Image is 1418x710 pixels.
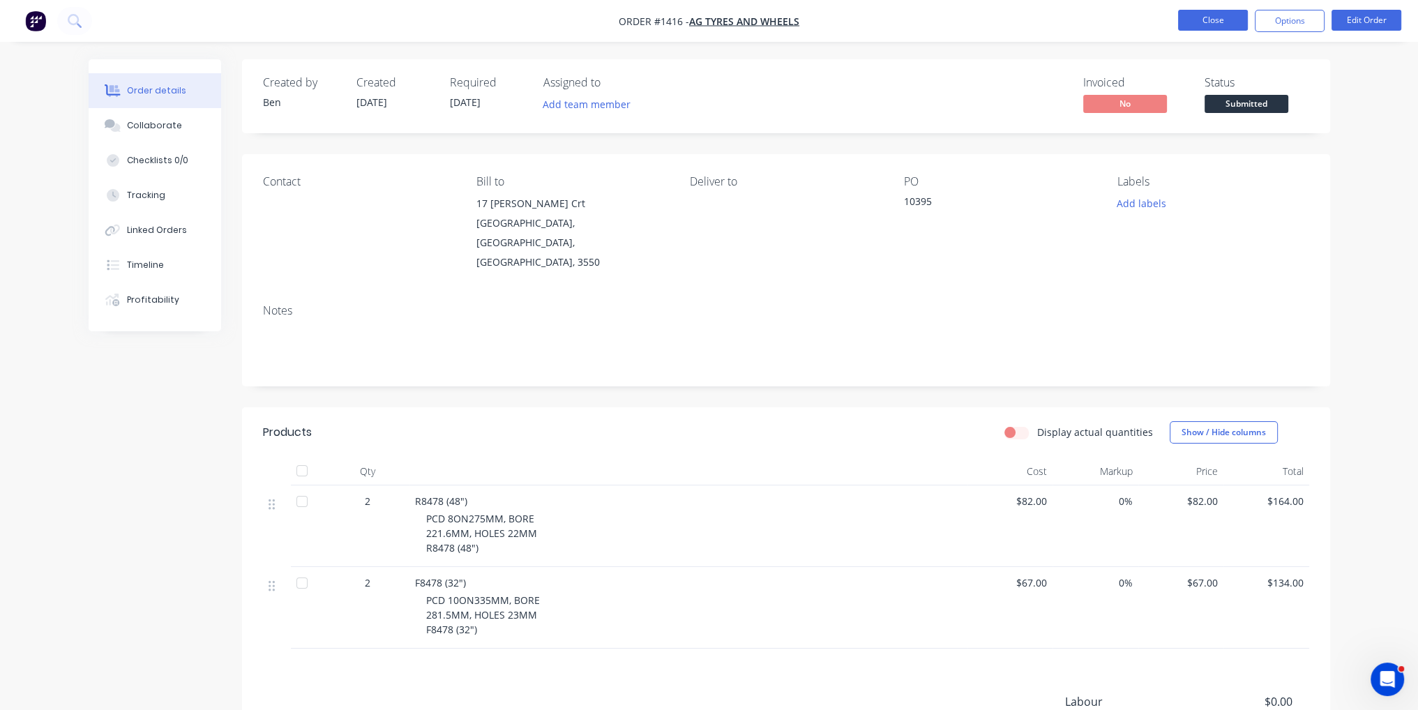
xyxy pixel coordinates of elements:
[127,259,164,271] div: Timeline
[476,194,667,272] div: 17 [PERSON_NAME] Crt[GEOGRAPHIC_DATA], [GEOGRAPHIC_DATA], [GEOGRAPHIC_DATA], 3550
[689,15,799,28] a: AG Tyres and Wheels
[543,95,638,114] button: Add team member
[476,194,667,213] div: 17 [PERSON_NAME] Crt
[263,95,340,109] div: Ben
[89,178,221,213] button: Tracking
[1205,95,1288,112] span: Submitted
[127,84,186,97] div: Order details
[1332,10,1401,31] button: Edit Order
[89,73,221,108] button: Order details
[904,175,1095,188] div: PO
[25,10,46,31] img: Factory
[476,213,667,272] div: [GEOGRAPHIC_DATA], [GEOGRAPHIC_DATA], [GEOGRAPHIC_DATA], 3550
[1138,458,1224,485] div: Price
[450,76,527,89] div: Required
[89,143,221,178] button: Checklists 0/0
[426,594,540,636] span: PCD 10ON335MM, BORE 281.5MM, HOLES 23MM F8478 (32")
[543,76,683,89] div: Assigned to
[127,294,179,306] div: Profitability
[89,213,221,248] button: Linked Orders
[365,494,370,508] span: 2
[89,248,221,282] button: Timeline
[356,76,433,89] div: Created
[967,458,1053,485] div: Cost
[1058,575,1133,590] span: 0%
[1229,575,1304,590] span: $134.00
[415,576,466,589] span: F8478 (32")
[89,282,221,317] button: Profitability
[1255,10,1325,32] button: Options
[127,154,188,167] div: Checklists 0/0
[1065,693,1189,710] span: Labour
[904,194,1078,213] div: 10395
[1117,175,1308,188] div: Labels
[415,494,467,508] span: R8478 (48")
[1178,10,1248,31] button: Close
[1083,76,1188,89] div: Invoiced
[263,175,454,188] div: Contact
[1083,95,1167,112] span: No
[476,175,667,188] div: Bill to
[127,189,165,202] div: Tracking
[450,96,481,109] span: [DATE]
[1229,494,1304,508] span: $164.00
[619,15,689,28] span: Order #1416 -
[127,224,187,236] div: Linked Orders
[1170,421,1278,444] button: Show / Hide columns
[1110,194,1174,213] button: Add labels
[1144,494,1219,508] span: $82.00
[89,108,221,143] button: Collaborate
[263,304,1309,317] div: Notes
[1205,76,1309,89] div: Status
[1205,95,1288,116] button: Submitted
[1058,494,1133,508] span: 0%
[973,494,1048,508] span: $82.00
[356,96,387,109] span: [DATE]
[326,458,409,485] div: Qty
[1371,663,1404,696] iframe: Intercom live chat
[1189,693,1292,710] span: $0.00
[690,175,881,188] div: Deliver to
[263,424,312,441] div: Products
[365,575,370,590] span: 2
[127,119,182,132] div: Collaborate
[535,95,638,114] button: Add team member
[426,512,537,554] span: PCD 8ON275MM, BORE 221.6MM, HOLES 22MM R8478 (48")
[1223,458,1309,485] div: Total
[1053,458,1138,485] div: Markup
[973,575,1048,590] span: $67.00
[1144,575,1219,590] span: $67.00
[1037,425,1153,439] label: Display actual quantities
[263,76,340,89] div: Created by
